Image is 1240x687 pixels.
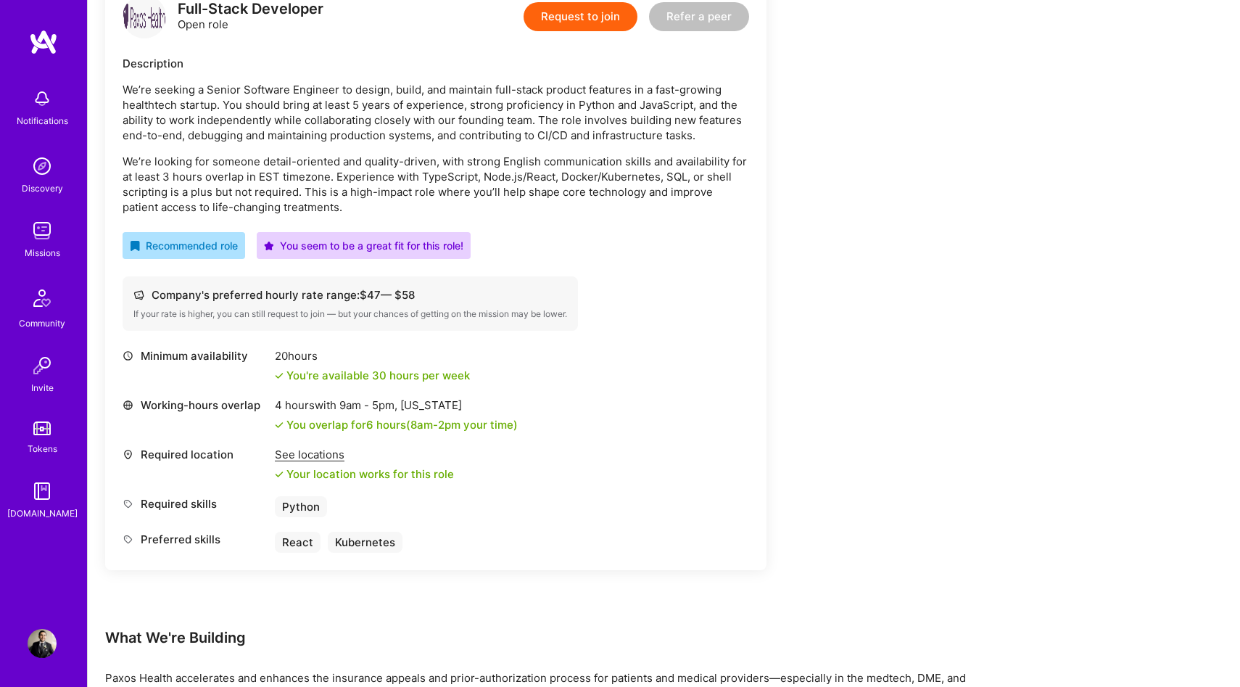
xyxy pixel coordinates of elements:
div: Tokens [28,441,57,456]
img: Invite [28,351,57,380]
div: Required location [123,447,268,462]
i: icon PurpleStar [264,241,274,251]
div: [DOMAIN_NAME] [7,506,78,521]
div: Required skills [123,496,268,511]
p: We’re looking for someone detail-oriented and quality-driven, with strong English communication s... [123,154,749,215]
div: If your rate is higher, you can still request to join — but your chances of getting on the missio... [133,308,567,320]
div: Invite [31,380,54,395]
i: icon Check [275,421,284,429]
span: 8am - 2pm [410,418,460,432]
div: What We're Building [105,628,975,647]
div: Preferred skills [123,532,268,547]
img: tokens [33,421,51,435]
div: Open role [178,1,323,32]
div: Recommended role [130,238,238,253]
div: Company's preferred hourly rate range: $ 47 — $ 58 [133,287,567,303]
img: discovery [28,152,57,181]
img: Community [25,281,59,316]
div: Python [275,496,327,517]
div: You're available 30 hours per week [275,368,470,383]
i: icon Cash [133,289,144,300]
i: icon Location [123,449,133,460]
div: Kubernetes [328,532,402,553]
div: Description [123,56,749,71]
div: Missions [25,245,60,260]
i: icon Check [275,371,284,380]
div: Community [19,316,65,331]
div: See locations [275,447,454,462]
i: icon Check [275,470,284,479]
div: Your location works for this role [275,466,454,482]
i: icon Tag [123,534,133,545]
img: teamwork [28,216,57,245]
div: Working-hours overlap [123,398,268,413]
span: 9am - 5pm , [336,398,400,412]
i: icon Clock [123,350,133,361]
div: Minimum availability [123,348,268,363]
div: Notifications [17,113,68,128]
i: icon World [123,400,133,411]
i: icon RecommendedBadge [130,241,140,251]
div: Full-Stack Developer [178,1,323,17]
button: Request to join [524,2,637,31]
p: We’re seeking a Senior Software Engineer to design, build, and maintain full-stack product featur... [123,82,749,143]
img: User Avatar [28,629,57,658]
div: React [275,532,321,553]
div: 4 hours with [US_STATE] [275,398,518,413]
button: Refer a peer [649,2,749,31]
img: guide book [28,477,57,506]
div: Discovery [22,181,63,196]
div: You seem to be a great fit for this role! [264,238,463,253]
div: 20 hours [275,348,470,363]
img: bell [28,84,57,113]
div: You overlap for 6 hours ( your time) [286,417,518,432]
img: logo [29,29,58,55]
a: User Avatar [24,629,60,658]
i: icon Tag [123,498,133,509]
